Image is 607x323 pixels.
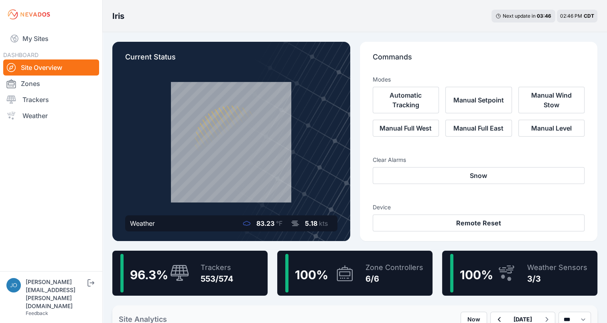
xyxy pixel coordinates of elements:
[3,108,99,124] a: Weather
[373,120,439,137] button: Manual Full West
[560,13,582,19] span: 02:46 PM
[460,268,493,282] span: 100 %
[373,156,585,164] h3: Clear Alarms
[503,13,536,19] span: Next update in
[3,51,39,58] span: DASHBOARD
[3,29,99,48] a: My Sites
[319,219,328,227] span: kts
[112,10,124,22] h3: Iris
[518,87,585,113] button: Manual Wind Stow
[26,310,48,316] a: Feedback
[518,120,585,137] button: Manual Level
[112,6,124,27] nav: Breadcrumb
[365,273,423,284] div: 6/6
[373,51,585,69] p: Commands
[201,262,233,273] div: Trackers
[130,219,155,228] div: Weather
[373,87,439,113] button: Automatic Tracking
[112,251,268,296] a: 96.3%Trackers553/574
[373,203,585,211] h3: Device
[445,87,512,113] button: Manual Setpoint
[201,273,233,284] div: 553/574
[584,13,594,19] span: CDT
[277,251,432,296] a: 100%Zone Controllers6/6
[3,76,99,92] a: Zones
[527,273,587,284] div: 3/3
[365,262,423,273] div: Zone Controllers
[3,59,99,76] a: Site Overview
[26,278,86,310] div: [PERSON_NAME][EMAIL_ADDRESS][PERSON_NAME][DOMAIN_NAME]
[295,268,328,282] span: 100 %
[373,167,585,184] button: Snow
[442,251,597,296] a: 100%Weather Sensors3/3
[130,268,168,282] span: 96.3 %
[373,215,585,231] button: Remote Reset
[527,262,587,273] div: Weather Sensors
[3,92,99,108] a: Trackers
[256,219,274,227] span: 83.23
[537,13,551,19] div: 03 : 46
[125,51,337,69] p: Current Status
[445,120,512,137] button: Manual Full East
[6,8,51,21] img: Nevados
[373,76,391,84] h3: Modes
[6,278,21,292] img: jonathan.allen@prim.com
[276,219,282,227] span: °F
[305,219,317,227] span: 5.18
